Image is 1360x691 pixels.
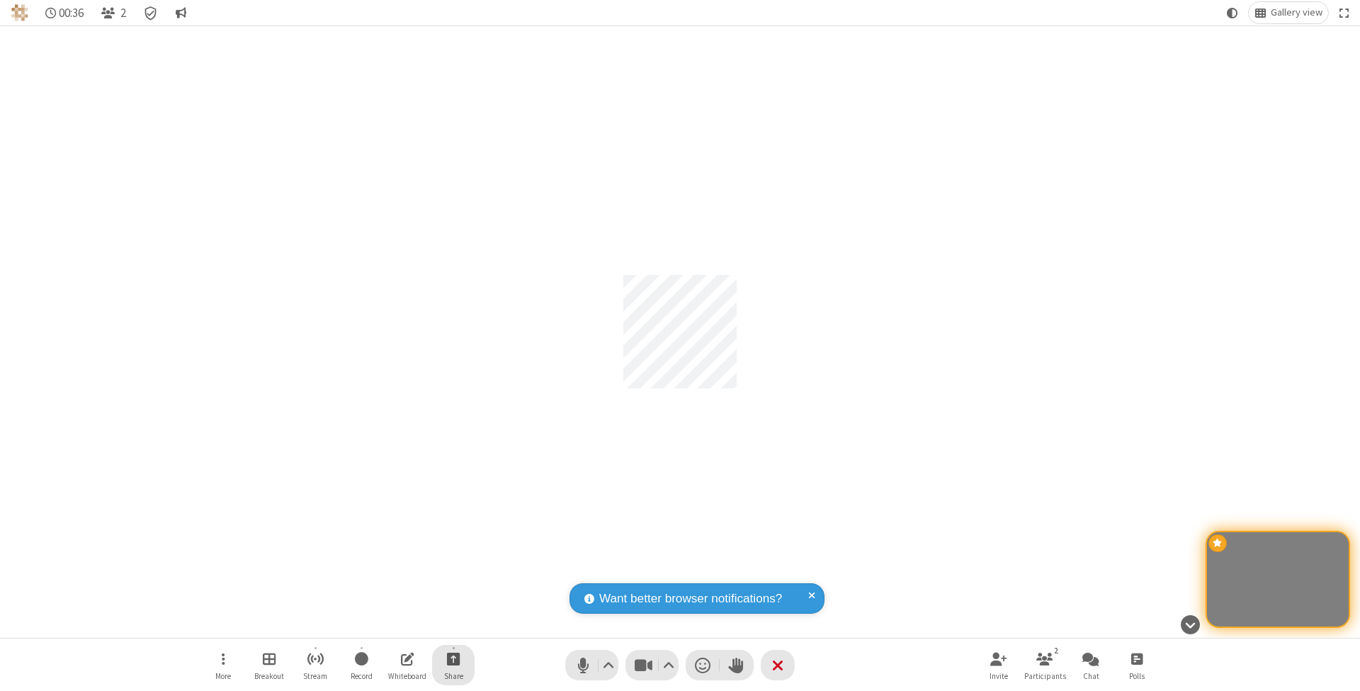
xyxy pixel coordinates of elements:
[686,650,720,680] button: Send a reaction
[599,590,782,608] span: Want better browser notifications?
[1024,672,1066,680] span: Participants
[761,650,795,680] button: End or leave meeting
[444,672,463,680] span: Share
[169,2,192,23] button: Conversation
[565,650,618,680] button: Mute (⌘+Shift+A)
[1083,672,1099,680] span: Chat
[351,672,373,680] span: Record
[625,650,679,680] button: Stop video (⌘+Shift+V)
[1024,645,1066,685] button: Open participant list
[1221,2,1244,23] button: Using system theme
[248,645,290,685] button: Manage Breakout Rooms
[59,6,84,20] span: 00:36
[599,650,618,680] button: Audio settings
[1129,672,1145,680] span: Polls
[215,672,231,680] span: More
[303,672,327,680] span: Stream
[659,650,679,680] button: Video setting
[1050,644,1062,657] div: 2
[137,2,164,23] div: Meeting details Encryption enabled
[1334,2,1355,23] button: Fullscreen
[1070,645,1112,685] button: Open chat
[386,645,429,685] button: Open shared whiteboard
[202,645,244,685] button: Open menu
[120,6,126,20] span: 2
[990,672,1008,680] span: Invite
[977,645,1020,685] button: Invite participants (⌘+Shift+I)
[432,645,475,685] button: Start sharing
[11,4,28,21] img: QA Selenium DO NOT DELETE OR CHANGE
[340,645,382,685] button: Start recording
[40,2,90,23] div: Timer
[95,2,132,23] button: Open participant list
[1271,7,1322,18] span: Gallery view
[294,645,336,685] button: Start streaming
[1249,2,1328,23] button: Change layout
[1175,607,1205,641] button: Hide
[388,672,426,680] span: Whiteboard
[254,672,284,680] span: Breakout
[720,650,754,680] button: Raise hand
[1116,645,1158,685] button: Open poll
